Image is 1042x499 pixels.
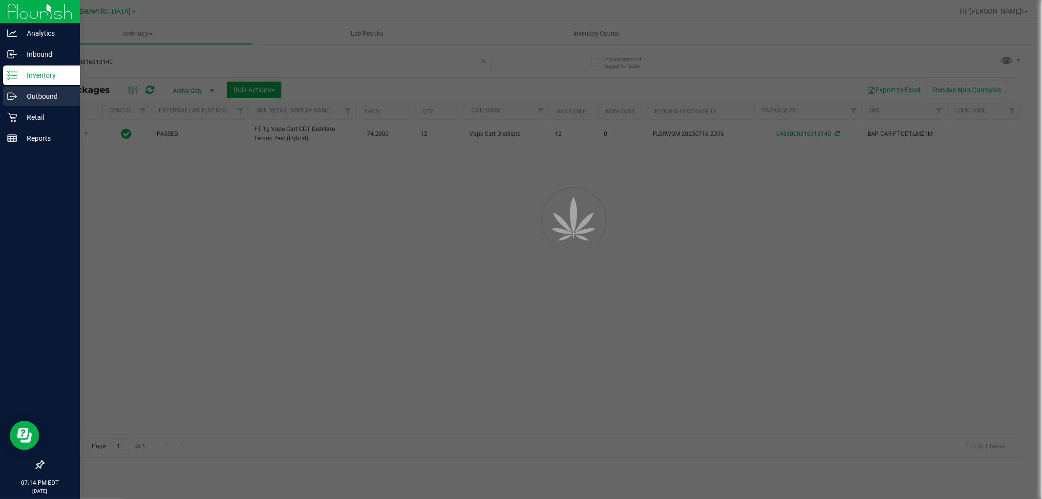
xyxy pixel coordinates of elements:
iframe: Resource center [10,421,39,450]
inline-svg: Inventory [7,70,17,80]
inline-svg: Reports [7,133,17,143]
p: Reports [17,132,76,144]
p: Retail [17,111,76,123]
inline-svg: Inbound [7,49,17,59]
inline-svg: Analytics [7,28,17,38]
inline-svg: Retail [7,112,17,122]
p: [DATE] [4,487,76,495]
p: Inbound [17,48,76,60]
p: 07:14 PM EDT [4,478,76,487]
p: Inventory [17,69,76,81]
inline-svg: Outbound [7,91,17,101]
p: Outbound [17,90,76,102]
p: Analytics [17,27,76,39]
